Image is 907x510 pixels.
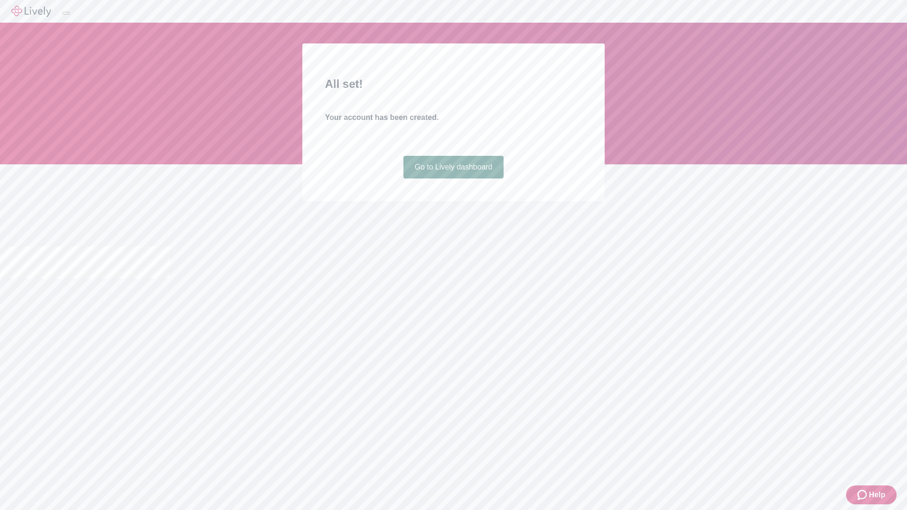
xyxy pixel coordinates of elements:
[325,112,582,123] h4: Your account has been created.
[857,489,869,501] svg: Zendesk support icon
[62,12,70,15] button: Log out
[869,489,885,501] span: Help
[11,6,51,17] img: Lively
[846,485,897,504] button: Zendesk support iconHelp
[403,156,504,178] a: Go to Lively dashboard
[325,76,582,93] h2: All set!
